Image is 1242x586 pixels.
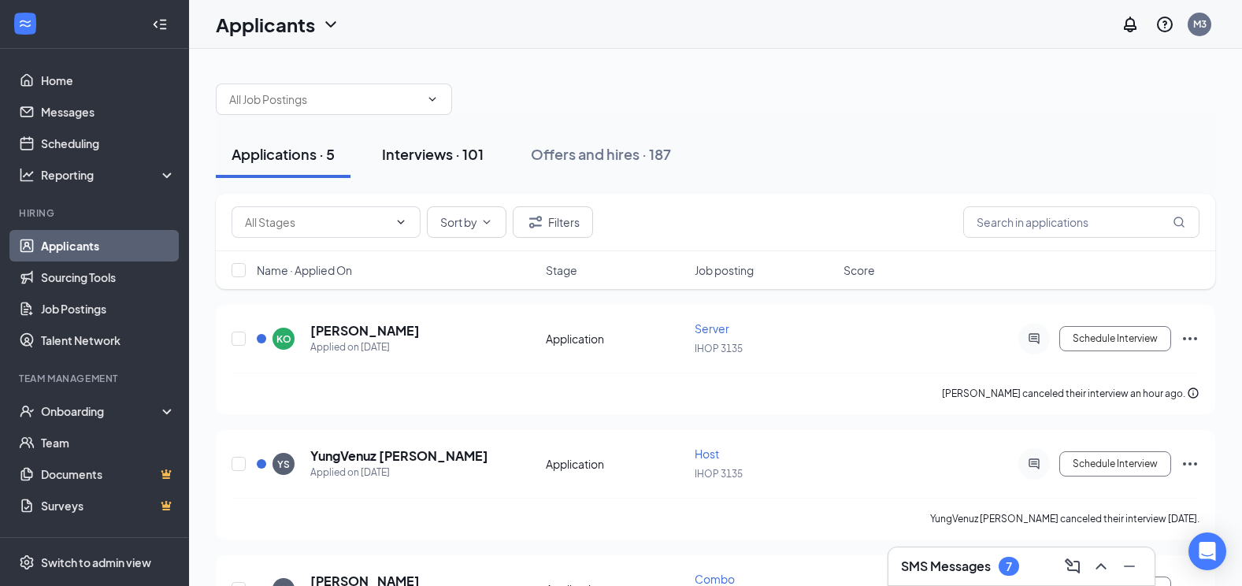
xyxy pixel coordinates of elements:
[531,144,671,164] div: Offers and hires · 187
[1117,554,1142,579] button: Minimize
[41,554,151,570] div: Switch to admin view
[1187,387,1199,399] svg: Info
[1121,15,1140,34] svg: Notifications
[1025,458,1044,470] svg: ActiveChat
[41,427,176,458] a: Team
[480,216,493,228] svg: ChevronDown
[695,572,735,586] span: Combo
[695,447,719,461] span: Host
[1092,557,1110,576] svg: ChevronUp
[41,65,176,96] a: Home
[41,128,176,159] a: Scheduling
[19,403,35,419] svg: UserCheck
[310,322,420,339] h5: [PERSON_NAME]
[526,213,545,232] svg: Filter
[1088,554,1114,579] button: ChevronUp
[19,372,172,385] div: Team Management
[245,213,388,231] input: All Stages
[1181,454,1199,473] svg: Ellipses
[41,261,176,293] a: Sourcing Tools
[427,206,506,238] button: Sort byChevronDown
[695,321,729,336] span: Server
[310,339,420,355] div: Applied on [DATE]
[1006,560,1012,573] div: 7
[1188,532,1226,570] div: Open Intercom Messenger
[41,403,162,419] div: Onboarding
[1155,15,1174,34] svg: QuestionInfo
[277,458,290,471] div: YS
[152,17,168,32] svg: Collapse
[310,465,488,480] div: Applied on [DATE]
[395,216,407,228] svg: ChevronDown
[41,230,176,261] a: Applicants
[1059,451,1171,477] button: Schedule Interview
[930,511,1199,527] div: YungVenuz [PERSON_NAME] canceled their interview [DATE].
[310,447,488,465] h5: YungVenuz [PERSON_NAME]
[695,262,754,278] span: Job posting
[1120,557,1139,576] svg: Minimize
[276,332,291,346] div: KO
[1173,216,1185,228] svg: MagnifyingGlass
[41,325,176,356] a: Talent Network
[1063,557,1082,576] svg: ComposeMessage
[216,11,315,38] h1: Applicants
[513,206,593,238] button: Filter Filters
[41,96,176,128] a: Messages
[963,206,1199,238] input: Search in applications
[41,167,176,183] div: Reporting
[41,490,176,521] a: SurveysCrown
[546,456,685,472] div: Application
[901,558,991,575] h3: SMS Messages
[19,167,35,183] svg: Analysis
[41,293,176,325] a: Job Postings
[942,386,1199,402] div: [PERSON_NAME] canceled their interview an hour ago.
[19,554,35,570] svg: Settings
[1193,17,1207,31] div: M3
[695,343,743,354] span: IHOP 3135
[382,144,484,164] div: Interviews · 101
[229,91,420,108] input: All Job Postings
[695,468,743,480] span: IHOP 3135
[321,15,340,34] svg: ChevronDown
[843,262,875,278] span: Score
[1181,329,1199,348] svg: Ellipses
[257,262,352,278] span: Name · Applied On
[546,262,577,278] span: Stage
[1060,554,1085,579] button: ComposeMessage
[17,16,33,32] svg: WorkstreamLogo
[19,206,172,220] div: Hiring
[232,144,335,164] div: Applications · 5
[426,93,439,106] svg: ChevronDown
[1059,326,1171,351] button: Schedule Interview
[41,458,176,490] a: DocumentsCrown
[440,217,477,228] span: Sort by
[1025,332,1044,345] svg: ActiveChat
[546,331,685,347] div: Application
